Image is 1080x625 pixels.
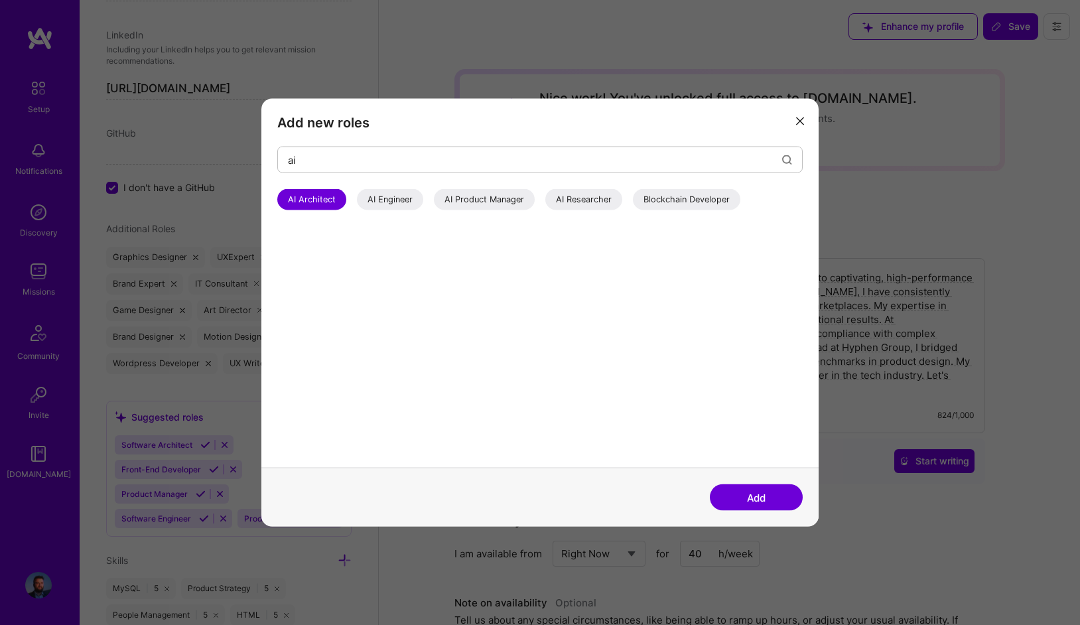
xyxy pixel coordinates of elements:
[434,189,535,210] div: AI Product Manager
[277,189,346,210] div: AI Architect
[357,189,423,210] div: AI Engineer
[633,189,740,210] div: Blockchain Developer
[545,189,622,210] div: AI Researcher
[782,155,792,165] i: icon Search
[288,143,782,176] input: Search...
[277,115,803,131] h3: Add new roles
[261,99,819,527] div: modal
[796,117,804,125] i: icon Close
[710,484,803,511] button: Add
